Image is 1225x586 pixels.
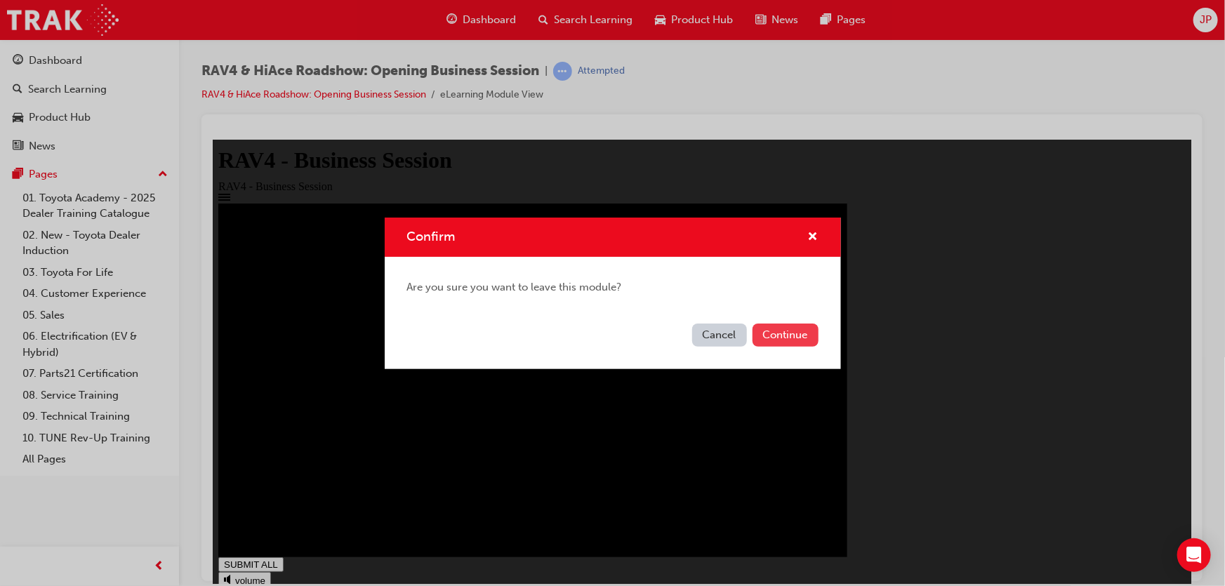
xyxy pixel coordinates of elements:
button: Cancel [692,324,747,347]
span: cross-icon [808,232,819,244]
button: Continue [753,324,819,347]
button: cross-icon [808,229,819,246]
div: Confirm [385,218,841,369]
div: Are you sure you want to leave this module? [385,257,841,318]
div: Open Intercom Messenger [1177,538,1211,572]
span: Confirm [407,229,456,244]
